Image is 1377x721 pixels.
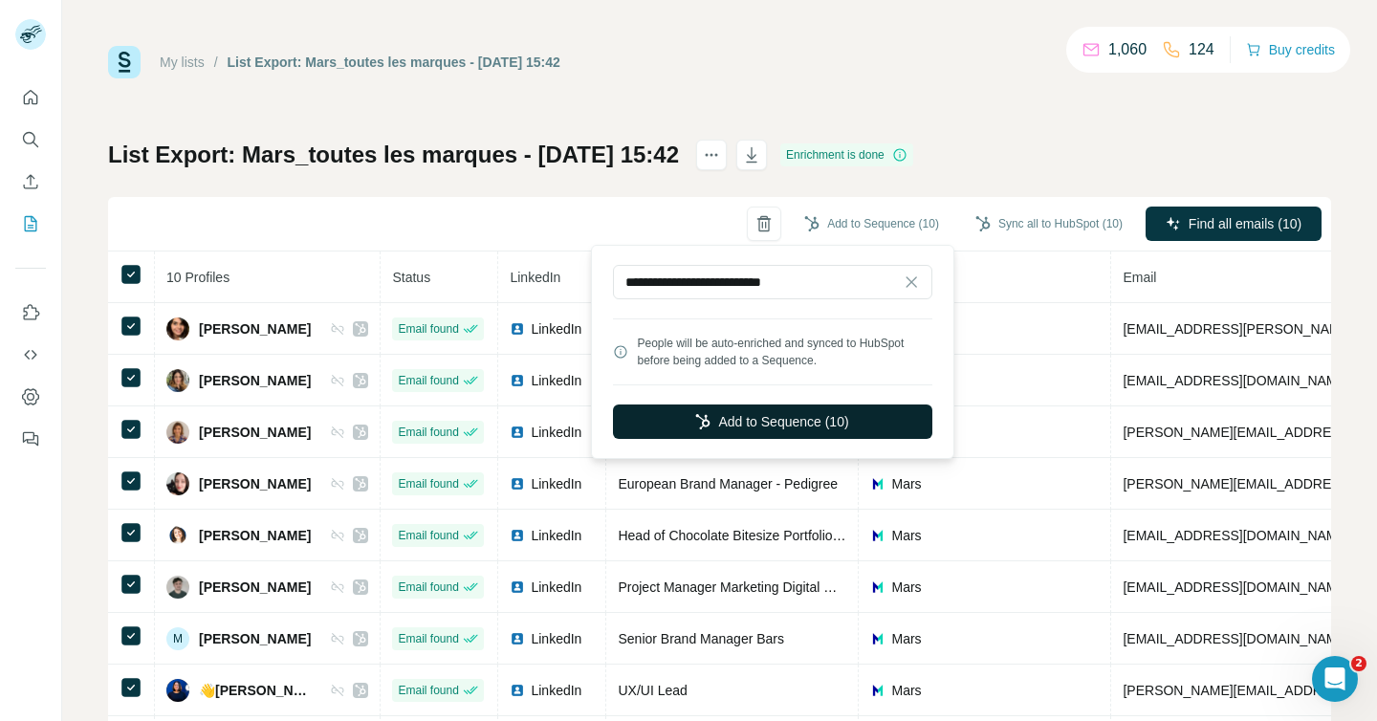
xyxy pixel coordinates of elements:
[1123,579,1349,595] span: [EMAIL_ADDRESS][DOMAIN_NAME]
[398,372,458,389] span: Email found
[891,629,921,648] span: Mars
[613,404,932,439] button: Add to Sequence (10)
[166,317,189,340] img: Avatar
[510,373,525,388] img: LinkedIn logo
[1146,207,1322,241] button: Find all emails (10)
[199,474,311,493] span: [PERSON_NAME]
[891,526,921,545] span: Mars
[15,207,46,241] button: My lists
[199,578,311,597] span: [PERSON_NAME]
[15,380,46,414] button: Dashboard
[398,682,458,699] span: Email found
[166,369,189,392] img: Avatar
[1246,36,1335,63] button: Buy credits
[1123,528,1349,543] span: [EMAIL_ADDRESS][DOMAIN_NAME]
[510,476,525,492] img: LinkedIn logo
[15,422,46,456] button: Feedback
[510,579,525,595] img: LinkedIn logo
[228,53,560,72] div: List Export: Mars_toutes les marques - [DATE] 15:42
[199,681,311,700] span: 👋[PERSON_NAME]
[780,143,913,166] div: Enrichment is done
[199,423,311,442] span: [PERSON_NAME]
[166,421,189,444] img: Avatar
[870,631,885,646] img: company-logo
[870,683,885,698] img: company-logo
[531,319,581,339] span: LinkedIn
[531,681,581,700] span: LinkedIn
[891,681,921,700] span: Mars
[15,122,46,157] button: Search
[870,476,885,492] img: company-logo
[398,630,458,647] span: Email found
[398,579,458,596] span: Email found
[531,371,581,390] span: LinkedIn
[891,578,921,597] span: Mars
[510,631,525,646] img: LinkedIn logo
[398,527,458,544] span: Email found
[510,528,525,543] img: LinkedIn logo
[108,140,679,170] h1: List Export: Mars_toutes les marques - [DATE] 15:42
[166,270,229,285] span: 10 Profiles
[618,528,924,543] span: Head of Chocolate Bitesize Portfolio & Partnerships
[166,472,189,495] img: Avatar
[870,528,885,543] img: company-logo
[618,579,1097,595] span: Project Manager Marketing Digital M&M'[DOMAIN_NAME] - B2B & Marketplaces
[108,46,141,78] img: Surfe Logo
[1189,214,1301,233] span: Find all emails (10)
[531,629,581,648] span: LinkedIn
[510,425,525,440] img: LinkedIn logo
[791,209,952,238] button: Add to Sequence (10)
[166,524,189,547] img: Avatar
[962,209,1136,238] button: Sync all to HubSpot (10)
[510,321,525,337] img: LinkedIn logo
[618,476,838,492] span: European Brand Manager - Pedigree
[531,578,581,597] span: LinkedIn
[1123,270,1156,285] span: Email
[531,423,581,442] span: LinkedIn
[199,319,311,339] span: [PERSON_NAME]
[15,338,46,372] button: Use Surfe API
[199,371,311,390] span: [PERSON_NAME]
[398,475,458,492] span: Email found
[870,579,885,595] img: company-logo
[15,80,46,115] button: Quick start
[531,474,581,493] span: LinkedIn
[696,140,727,170] button: actions
[1123,631,1349,646] span: [EMAIL_ADDRESS][DOMAIN_NAME]
[531,526,581,545] span: LinkedIn
[618,683,687,698] span: UX/UI Lead
[1123,373,1349,388] span: [EMAIL_ADDRESS][DOMAIN_NAME]
[199,526,311,545] span: [PERSON_NAME]
[510,270,560,285] span: LinkedIn
[15,164,46,199] button: Enrich CSV
[1351,656,1366,671] span: 2
[398,424,458,441] span: Email found
[1189,38,1214,61] p: 124
[638,335,932,369] div: People will be auto-enriched and synced to HubSpot before being added to a Sequence.
[392,270,430,285] span: Status
[1312,656,1358,702] iframe: Intercom live chat
[214,53,218,72] li: /
[166,627,189,650] div: M
[15,295,46,330] button: Use Surfe on LinkedIn
[160,55,205,70] a: My lists
[618,631,784,646] span: Senior Brand Manager Bars
[510,683,525,698] img: LinkedIn logo
[166,576,189,599] img: Avatar
[199,629,311,648] span: [PERSON_NAME]
[891,474,921,493] span: Mars
[1108,38,1147,61] p: 1,060
[398,320,458,338] span: Email found
[166,679,189,702] img: Avatar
